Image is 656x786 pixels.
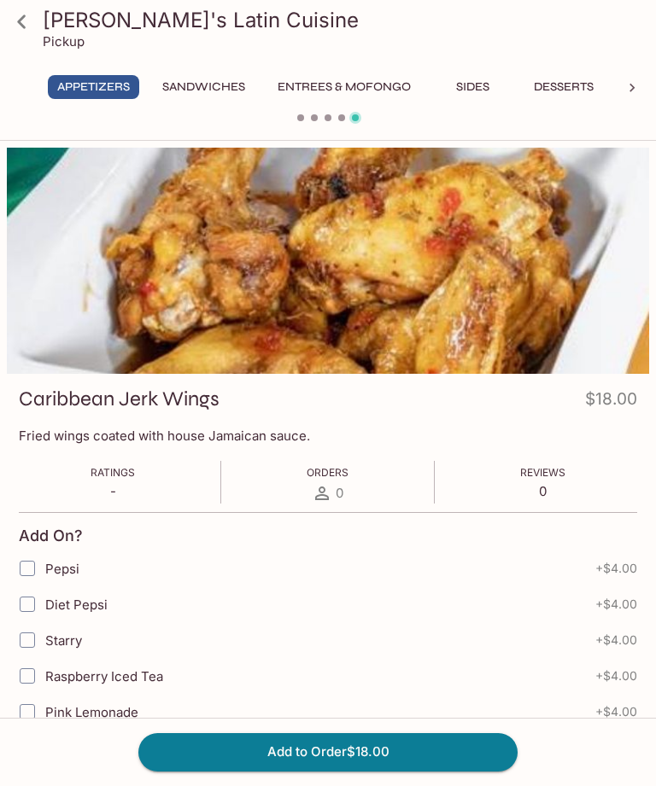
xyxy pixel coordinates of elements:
[19,428,637,444] p: Fried wings coated with house Jamaican sauce.
[524,75,603,99] button: Desserts
[91,466,135,479] span: Ratings
[43,33,85,49] p: Pickup
[434,75,511,99] button: Sides
[585,386,637,419] h4: $18.00
[45,561,79,577] span: Pepsi
[595,669,637,683] span: + $4.00
[595,562,637,575] span: + $4.00
[595,597,637,611] span: + $4.00
[595,705,637,719] span: + $4.00
[595,633,637,647] span: + $4.00
[520,483,565,499] p: 0
[19,386,220,412] h3: Caribbean Jerk Wings
[45,597,108,613] span: Diet Pepsi
[138,733,518,771] button: Add to Order$18.00
[45,632,82,649] span: Starry
[19,527,83,545] h4: Add On?
[307,466,348,479] span: Orders
[520,466,565,479] span: Reviews
[45,668,163,684] span: Raspberry Iced Tea
[7,148,649,374] div: Caribbean Jerk Wings
[268,75,420,99] button: Entrees & Mofongo
[43,7,642,33] h3: [PERSON_NAME]'s Latin Cuisine
[45,704,138,720] span: Pink Lemonade
[336,485,343,501] span: 0
[91,483,135,499] p: -
[153,75,255,99] button: Sandwiches
[48,75,139,99] button: Appetizers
